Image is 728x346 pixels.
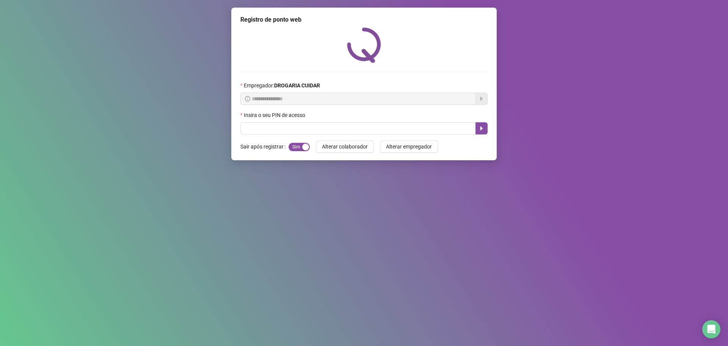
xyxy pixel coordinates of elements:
span: caret-right [479,125,485,131]
img: QRPoint [347,27,381,63]
button: Alterar empregador [380,141,438,153]
span: Alterar colaborador [322,142,368,151]
strong: DROGARIA CUIDAR [274,82,320,88]
span: Empregador : [244,81,320,90]
label: Sair após registrar [240,141,289,153]
div: Registro de ponto web [240,15,488,24]
span: Alterar empregador [386,142,432,151]
label: Insira o seu PIN de acesso [240,111,310,119]
button: Alterar colaborador [316,141,374,153]
div: Open Intercom Messenger [702,320,720,338]
span: info-circle [245,96,250,101]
